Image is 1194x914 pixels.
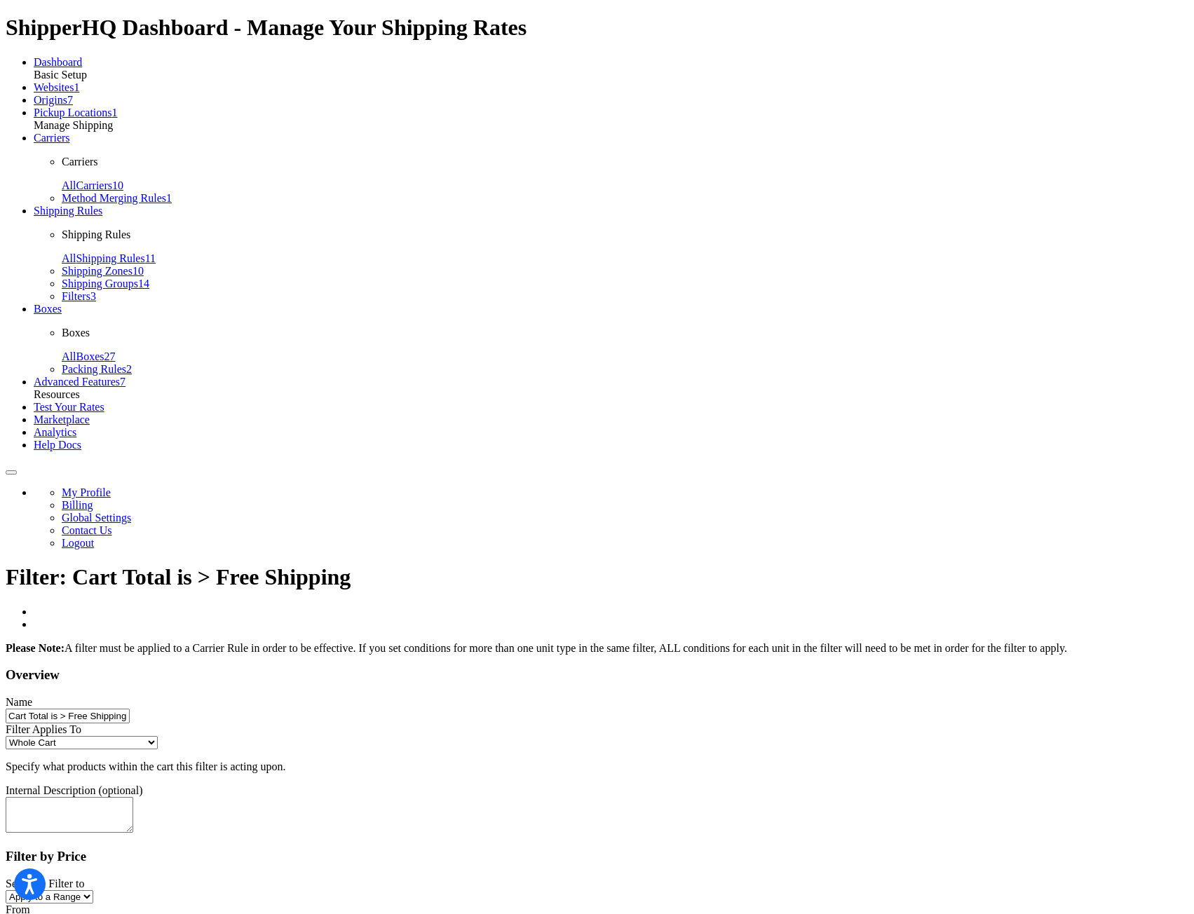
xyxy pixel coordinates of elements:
[34,94,67,106] span: Origins
[62,252,145,264] span: All Shipping Rules
[6,723,81,735] label: Filter Applies To
[34,119,1188,132] div: Manage Shipping
[34,107,1188,119] li: Pickup Locations
[34,81,79,93] a: Websites1
[62,192,172,204] a: Method Merging Rules1
[62,278,1188,290] li: Shipping Groups
[62,290,1188,303] li: Filters
[62,179,112,191] span: All Carriers
[62,290,96,302] a: Filters3
[34,439,1188,451] li: Help Docs
[62,192,166,204] span: Method Merging Rules
[62,179,123,191] a: AllCarriers10
[6,696,32,708] label: Name
[6,470,17,475] button: Open Resource Center
[34,439,81,451] a: Help Docs
[34,56,1188,69] li: Dashboard
[34,132,1188,205] li: Carriers
[6,667,1188,683] h3: Overview
[120,376,125,388] span: 7
[62,252,156,264] a: AllShipping Rules11
[6,849,1188,864] h3: Filter by Price
[62,499,93,511] a: Billing
[104,350,115,362] span: 27
[34,81,74,93] span: Websites
[6,15,1188,41] h1: ShipperHQ Dashboard - Manage Your Shipping Rates
[62,278,138,289] span: Shipping Groups
[34,401,104,413] a: Test Your Rates
[112,107,118,118] span: 1
[6,642,1067,654] span: A filter must be applied to a Carrier Rule in order to be effective. If you set conditions for mo...
[138,278,149,289] span: 14
[62,524,1188,537] li: Contact Us
[34,56,82,68] a: Dashboard
[112,179,123,191] span: 10
[6,784,143,796] label: Internal Description (optional)
[62,512,131,524] a: Global Settings
[34,94,73,106] a: Origins7
[34,426,1188,439] li: Analytics
[34,303,1188,376] li: Boxes
[34,303,62,315] a: Boxes
[62,512,1188,524] li: Global Settings
[62,228,1188,241] p: Shipping Rules
[74,81,79,93] span: 1
[6,878,84,889] label: Set Price Filter to
[34,205,102,217] a: Shipping Rules
[34,69,1188,81] div: Basic Setup
[166,192,172,204] span: 1
[34,414,90,425] a: Marketplace
[62,350,115,362] a: AllBoxes27
[62,537,94,549] a: Logout
[34,107,112,118] span: Pickup Locations
[62,327,1188,339] p: Boxes
[34,376,1188,388] li: Advanced Features
[6,564,1188,590] h1: Filter: Cart Total is > Free Shipping
[34,205,1188,303] li: Shipping Rules
[145,252,156,264] span: 11
[62,278,149,289] a: Shipping Groups14
[90,290,96,302] span: 3
[67,94,73,106] span: 7
[62,537,1188,550] li: Logout
[34,376,125,388] a: Advanced Features7
[62,156,1188,168] p: Carriers
[34,81,1188,94] li: Websites
[34,401,1188,414] li: Test Your Rates
[62,499,1188,512] li: Billing
[62,265,1188,278] li: Shipping Zones
[62,363,1188,376] li: Packing Rules
[62,486,1188,499] li: My Profile
[126,363,132,375] span: 2
[62,486,111,498] a: My Profile
[62,265,133,277] span: Shipping Zones
[62,350,104,362] span: All Boxes
[62,363,126,375] span: Packing Rules
[6,642,65,654] strong: Please Note:
[34,414,1188,426] li: Marketplace
[62,524,112,536] a: Contact Us
[62,290,90,302] span: Filters
[133,265,144,277] span: 10
[34,376,120,388] span: Advanced Features
[34,388,1188,401] div: Resources
[34,94,1188,107] li: Origins
[6,760,1188,773] p: Specify what products within the cart this filter is acting upon.
[62,192,1188,205] li: Method Merging Rules
[34,426,76,438] a: Analytics
[62,363,132,375] a: Packing Rules2
[34,132,70,144] a: Carriers
[62,265,144,277] a: Shipping Zones10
